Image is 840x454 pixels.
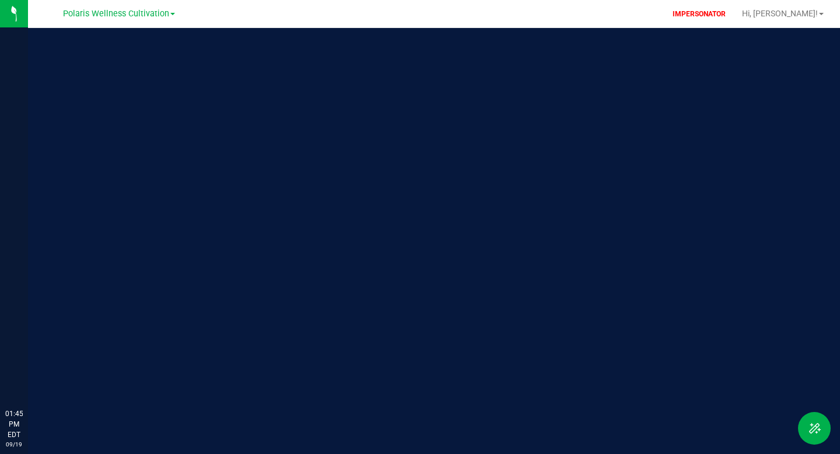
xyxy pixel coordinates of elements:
span: Hi, [PERSON_NAME]! [742,9,818,18]
button: Toggle Menu [798,412,831,445]
p: 01:45 PM EDT [5,408,23,440]
p: IMPERSONATOR [668,9,730,19]
span: Polaris Wellness Cultivation [63,9,169,19]
p: 09/19 [5,440,23,449]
